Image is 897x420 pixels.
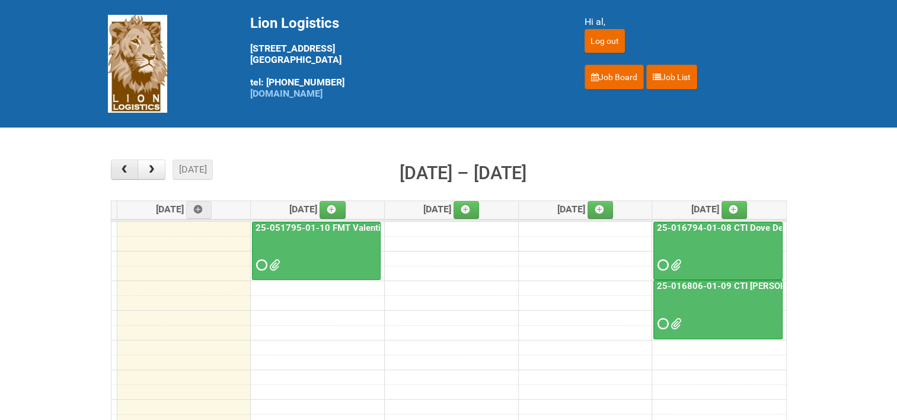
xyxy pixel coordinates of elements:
a: Add an event [186,201,212,219]
span: [DATE] [289,203,346,215]
a: Lion Logistics [108,58,167,69]
span: [DATE] [691,203,748,215]
a: 25-016794-01-08 CTI Dove Deep Moisture [655,222,832,233]
h2: [DATE] – [DATE] [400,160,526,187]
span: Lion Logistics [250,15,339,31]
a: Add an event [320,201,346,219]
button: [DATE] [173,160,213,180]
a: 25-051795-01-10 FMT Valentino Masc US CLT [253,222,448,233]
span: LPF 25-016794-01-08.xlsx Dove DM Usage Instructions.pdf JNF 25-016794-01-08.DOC MDN 25-016794-01-... [671,261,679,269]
a: 25-016806-01-09 CTI [PERSON_NAME] Bar Superior HUT [655,281,892,291]
span: Requested [657,261,666,269]
span: [DATE] [156,203,212,215]
a: 25-016794-01-08 CTI Dove Deep Moisture [653,222,783,281]
a: Add an event [454,201,480,219]
span: FMT Masculine Sites (002).xlsx MDN_REV (2) 25-051795-01-10.xlsx MDN_REV 25-051795-01-10.xlsx JNF ... [269,261,277,269]
a: 25-051795-01-10 FMT Valentino Masc US CLT [252,222,381,281]
img: Lion Logistics [108,15,167,113]
div: Hi al, [585,15,790,29]
a: Job Board [585,65,644,90]
span: [DATE] [423,203,480,215]
div: [STREET_ADDRESS] [GEOGRAPHIC_DATA] tel: [PHONE_NUMBER] [250,15,555,99]
a: Add an event [722,201,748,219]
a: 25-016806-01-09 CTI [PERSON_NAME] Bar Superior HUT [653,280,783,339]
span: [DATE] [557,203,614,215]
a: Job List [646,65,697,90]
span: LPF - 25-016806-01-09 CTI Dove CM Bar Superior HUT.xlsx Dove CM Usage Instructions.pdf MDN - 25-0... [671,320,679,328]
input: Log out [585,29,625,53]
a: [DOMAIN_NAME] [250,88,323,99]
a: Add an event [588,201,614,219]
span: Requested [256,261,264,269]
span: Requested [657,320,666,328]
